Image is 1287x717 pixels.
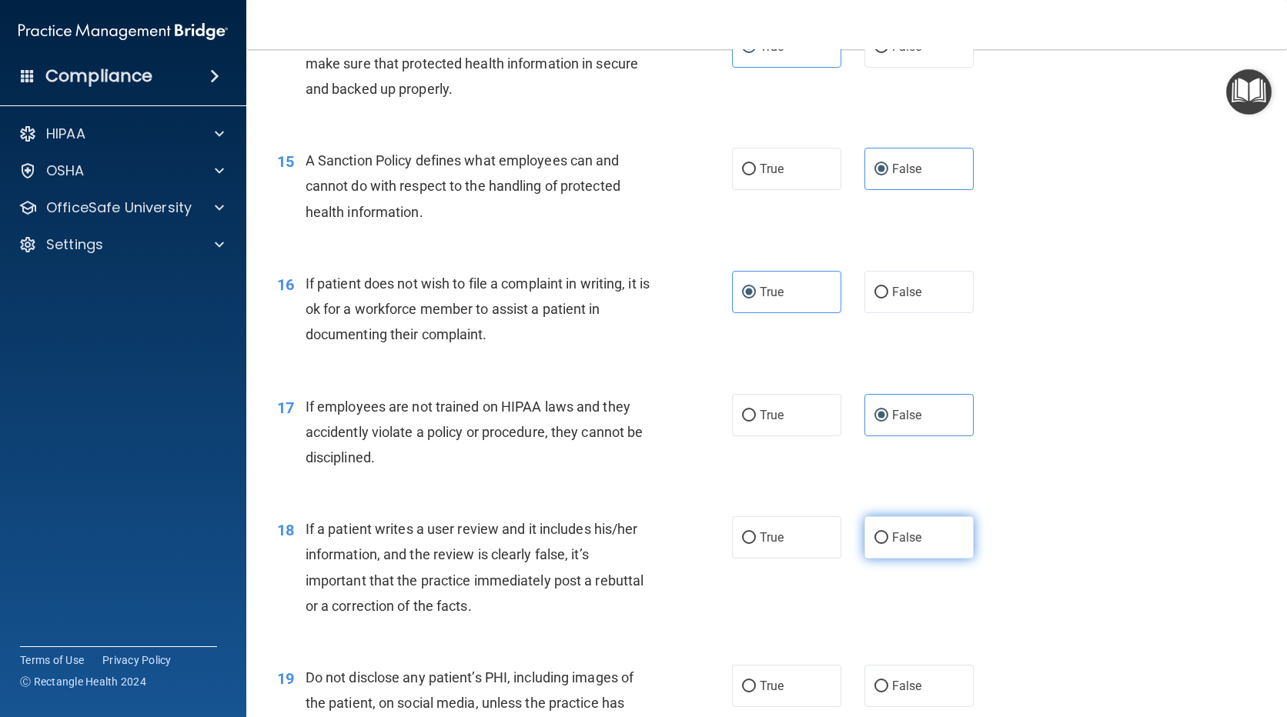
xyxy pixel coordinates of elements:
[277,669,294,688] span: 19
[760,530,784,545] span: True
[760,408,784,422] span: True
[18,16,228,47] img: PMB logo
[20,674,146,689] span: Ⓒ Rectangle Health 2024
[874,287,888,298] input: False
[760,679,784,693] span: True
[892,162,922,176] span: False
[742,532,756,544] input: True
[892,39,922,54] span: False
[46,198,192,217] p: OfficeSafe University
[742,287,756,298] input: True
[20,652,84,668] a: Terms of Use
[742,164,756,175] input: True
[306,275,650,342] span: If patient does not wish to file a complaint in writing, it is ok for a workforce member to assis...
[742,410,756,422] input: True
[18,235,224,254] a: Settings
[306,152,620,219] span: A Sanction Policy defines what employees can and cannot do with respect to the handling of protec...
[874,681,888,692] input: False
[892,285,922,299] span: False
[306,521,644,614] span: If a patient writes a user review and it includes his/her information, and the review is clearly ...
[1226,69,1272,115] button: Open Resource Center
[277,275,294,294] span: 16
[760,162,784,176] span: True
[277,399,294,417] span: 17
[46,235,103,254] p: Settings
[874,410,888,422] input: False
[45,65,152,87] h4: Compliance
[277,521,294,539] span: 18
[760,285,784,299] span: True
[892,679,922,693] span: False
[742,681,756,692] input: True
[46,162,85,180] p: OSHA
[277,152,294,171] span: 15
[18,198,224,217] a: OfficeSafe University
[892,408,922,422] span: False
[102,652,172,668] a: Privacy Policy
[18,162,224,180] a: OSHA
[874,532,888,544] input: False
[306,399,643,465] span: If employees are not trained on HIPAA laws and they accidently violate a policy or procedure, the...
[874,164,888,175] input: False
[18,125,224,143] a: HIPAA
[46,125,85,143] p: HIPAA
[892,530,922,545] span: False
[760,39,784,54] span: True
[306,30,638,97] span: It is the responsibility of the practice’s IT provider to make sure that protected health informa...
